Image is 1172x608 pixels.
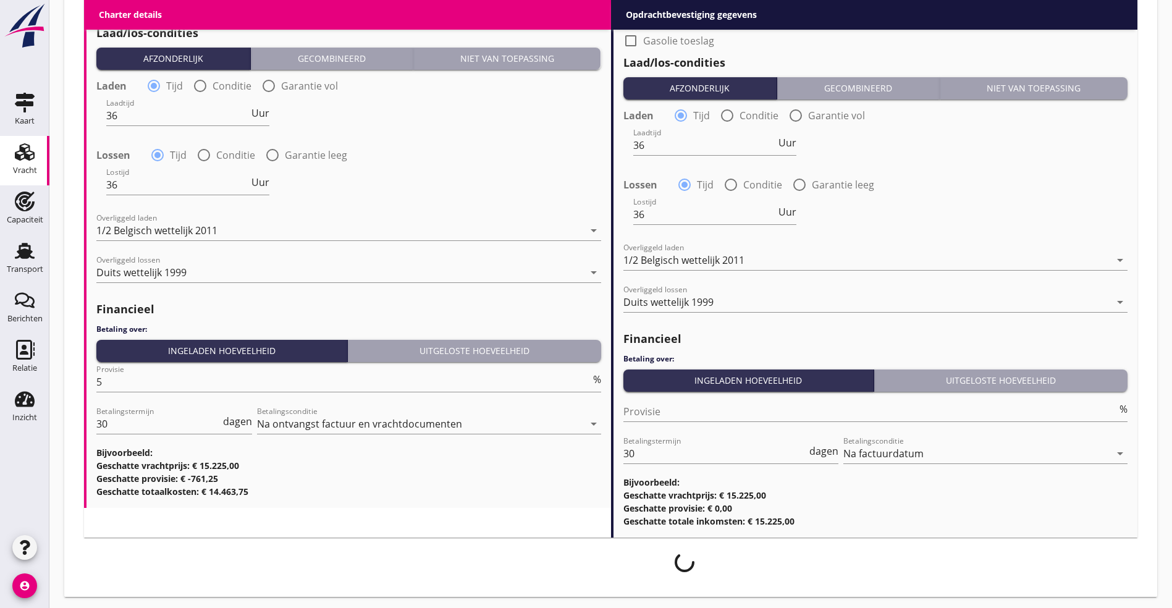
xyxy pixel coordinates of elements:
[106,175,249,195] input: Lostijd
[418,52,596,65] div: Niet van toepassing
[285,149,347,161] label: Garantie leeg
[7,315,43,323] div: Berichten
[628,374,869,387] div: Ingeladen hoeveelheid
[96,324,601,335] h4: Betaling over:
[257,418,462,429] div: Na ontvangst factuur en vrachtdocumenten
[353,344,596,357] div: Uitgeloste hoeveelheid
[96,25,601,41] h2: Laad/los-condities
[96,340,348,362] button: Ingeladen hoeveelheid
[874,369,1128,392] button: Uitgeloste hoeveelheid
[623,515,1128,528] h3: Geschatte totale inkomsten: € 15.225,00
[281,80,338,92] label: Garantie vol
[7,216,43,224] div: Capaciteit
[879,374,1123,387] div: Uitgeloste hoeveelheid
[96,225,217,236] div: 1/2 Belgisch wettelijk 2011
[15,117,35,125] div: Kaart
[96,80,127,92] strong: Laden
[96,149,130,161] strong: Lossen
[251,48,413,70] button: Gecombineerd
[782,82,934,95] div: Gecombineerd
[623,77,778,99] button: Afzonderlijk
[623,444,807,463] input: Betalingstermijn
[623,109,654,122] strong: Laden
[623,502,1128,515] h3: Geschatte provisie: € 0,00
[778,138,796,148] span: Uur
[96,414,221,434] input: Betalingstermijn
[213,80,251,92] label: Conditie
[777,77,940,99] button: Gecombineerd
[96,48,251,70] button: Afzonderlijk
[96,472,601,485] h3: Geschatte provisie: € -761,25
[807,446,838,456] div: dagen
[808,109,865,122] label: Garantie vol
[96,267,187,278] div: Duits wettelijk 1999
[1113,295,1128,310] i: arrow_drop_down
[7,265,43,273] div: Transport
[623,54,1128,71] h2: Laad/los-condities
[216,149,255,161] label: Conditie
[623,369,875,392] button: Ingeladen hoeveelheid
[96,301,601,318] h2: Financieel
[256,52,408,65] div: Gecombineerd
[693,109,710,122] label: Tijd
[170,149,187,161] label: Tijd
[697,179,714,191] label: Tijd
[623,476,1128,489] h3: Bijvoorbeeld:
[633,135,776,155] input: Laadtijd
[743,179,782,191] label: Conditie
[251,108,269,118] span: Uur
[166,80,183,92] label: Tijd
[586,265,601,280] i: arrow_drop_down
[623,489,1128,502] h3: Geschatte vrachtprijs: € 15.225,00
[623,179,657,191] strong: Lossen
[643,17,831,30] label: Onder voorbehoud van voorgaande reis
[12,364,37,372] div: Relatie
[623,353,1128,365] h4: Betaling over:
[591,374,601,384] div: %
[623,402,1118,421] input: Provisie
[643,35,714,47] label: Gasolie toeslag
[843,448,924,459] div: Na factuurdatum
[623,255,744,266] div: 1/2 Belgisch wettelijk 2011
[12,573,37,598] i: account_circle
[221,416,252,426] div: dagen
[586,223,601,238] i: arrow_drop_down
[101,52,245,65] div: Afzonderlijk
[940,77,1128,99] button: Niet van toepassing
[812,179,874,191] label: Garantie leeg
[413,48,601,70] button: Niet van toepassing
[778,207,796,217] span: Uur
[116,5,187,17] label: Gasolie toeslag
[106,106,249,125] input: Laadtijd
[1117,404,1128,414] div: %
[96,446,601,459] h3: Bijvoorbeeld:
[12,413,37,421] div: Inzicht
[96,485,601,498] h3: Geschatte totaalkosten: € 14.463,75
[251,177,269,187] span: Uur
[628,82,772,95] div: Afzonderlijk
[945,82,1123,95] div: Niet van toepassing
[101,344,342,357] div: Ingeladen hoeveelheid
[96,372,591,392] input: Provisie
[586,416,601,431] i: arrow_drop_down
[2,3,47,49] img: logo-small.a267ee39.svg
[348,340,601,362] button: Uitgeloste hoeveelheid
[13,166,37,174] div: Vracht
[1113,446,1128,461] i: arrow_drop_down
[96,459,601,472] h3: Geschatte vrachtprijs: € 15.225,00
[1113,253,1128,268] i: arrow_drop_down
[740,109,778,122] label: Conditie
[633,205,776,224] input: Lostijd
[623,331,1128,347] h2: Financieel
[623,297,714,308] div: Duits wettelijk 1999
